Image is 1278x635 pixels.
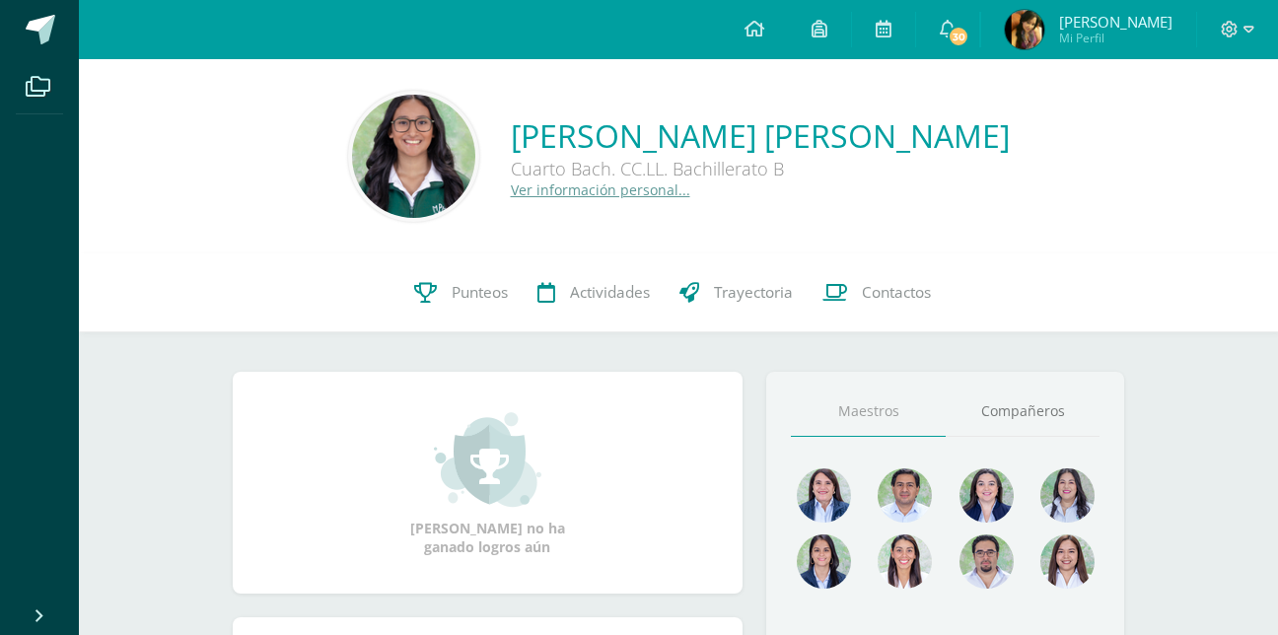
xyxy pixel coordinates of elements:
span: Punteos [452,282,508,303]
span: Trayectoria [714,282,793,303]
a: Compañeros [946,387,1100,437]
img: d4e0c534ae446c0d00535d3bb96704e9.png [797,534,851,589]
img: achievement_small.png [434,410,541,509]
img: 4477f7ca9110c21fc6bc39c35d56baaa.png [797,468,851,523]
img: 38d188cc98c34aa903096de2d1c9671e.png [878,534,932,589]
img: 1be4a43e63524e8157c558615cd4c825.png [1040,534,1095,589]
img: 1e7bfa517bf798cc96a9d855bf172288.png [878,468,932,523]
div: Cuarto Bach. CC.LL. Bachillerato B [511,157,1010,180]
span: Actividades [570,282,650,303]
a: Contactos [808,253,946,332]
a: Maestros [791,387,946,437]
img: d6a3f13359bcd1840042817238555b28.png [352,95,475,218]
a: Trayectoria [665,253,808,332]
div: [PERSON_NAME] no ha ganado logros aún [389,410,586,556]
a: Punteos [399,253,523,332]
span: Contactos [862,282,931,303]
a: [PERSON_NAME] [PERSON_NAME] [511,114,1010,157]
a: Actividades [523,253,665,332]
img: 247917de25ca421199a556a291ddd3f6.png [1005,10,1044,49]
img: 1934cc27df4ca65fd091d7882280e9dd.png [1040,468,1095,523]
span: [PERSON_NAME] [1059,12,1172,32]
span: Mi Perfil [1059,30,1172,46]
img: d7e1be39c7a5a7a89cfb5608a6c66141.png [959,534,1014,589]
img: 468d0cd9ecfcbce804e3ccd48d13f1ad.png [959,468,1014,523]
a: Ver información personal... [511,180,690,199]
span: 30 [948,26,969,47]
